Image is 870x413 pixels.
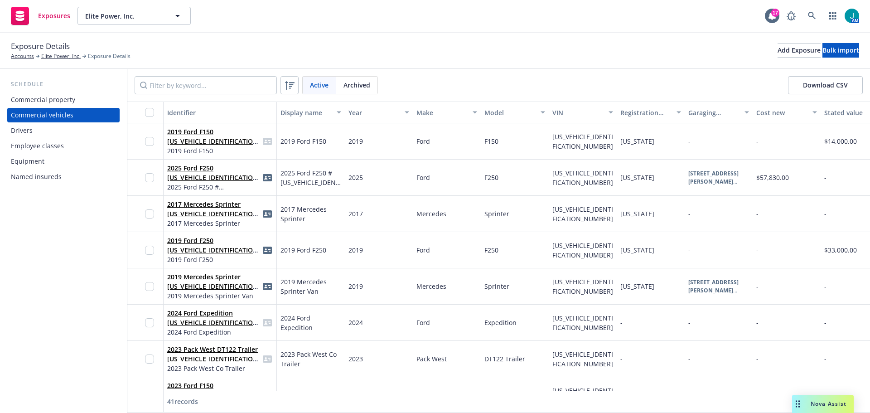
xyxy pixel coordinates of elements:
[484,137,498,146] span: F150
[484,355,525,363] span: DT122 Trailer
[167,327,262,337] span: 2024 Ford Expedition
[348,246,363,254] span: 2019
[310,80,329,90] span: Active
[484,108,535,117] div: Model
[167,200,261,228] a: 2017 Mercedes Sprinter [US_VEHICLE_IDENTIFICATION_NUMBER]
[167,345,262,364] span: 2023 Pack West DT122 Trailer [US_VEHICLE_IDENTIFICATION_NUMBER]
[552,205,613,223] span: [US_VEHICLE_IDENTIFICATION_NUMBER]
[11,154,44,169] div: Equipment
[416,355,447,363] span: Pack West
[756,246,759,254] span: -
[7,80,120,89] div: Schedule
[413,102,481,123] button: Make
[167,182,262,192] span: 2025 Ford F250 #[US_VEHICLE_IDENTIFICATION_NUMBER]
[822,44,859,57] div: Bulk import
[685,102,753,123] button: Garaging address
[167,127,261,155] a: 2019 Ford F150 [US_VEHICLE_IDENTIFICATION_NUMBER]
[167,146,262,155] span: 2019 Ford F150
[11,40,70,52] span: Exposure Details
[756,355,759,363] span: -
[262,281,273,292] a: idCard
[167,364,262,373] span: 2023 Pack West Co Trailer
[688,318,691,327] span: -
[771,9,779,17] div: 17
[620,318,623,327] span: -
[262,172,273,183] a: idCard
[280,390,326,400] span: 2023 Ford F150
[11,139,64,153] div: Employee classes
[7,92,120,107] a: Commercial property
[38,12,70,19] span: Exposures
[620,173,654,182] span: [US_STATE]
[824,209,826,218] span: -
[11,108,73,122] div: Commercial vehicles
[145,108,154,117] input: Select all
[345,102,413,123] button: Year
[688,136,691,146] span: -
[620,355,623,363] span: -
[778,43,821,58] button: Add Exposure
[552,314,613,332] span: [US_VEHICLE_IDENTIFICATION_NUMBER]
[167,236,261,264] a: 2019 Ford F250 [US_VEHICLE_IDENTIFICATION_NUMBER]
[620,209,654,218] span: [US_STATE]
[756,137,759,146] span: -
[620,137,654,146] span: [US_STATE]
[756,318,759,327] span: -
[167,272,261,300] a: 2019 Mercedes Sprinter [US_VEHICLE_IDENTIFICATION_NUMBER]
[756,209,759,218] span: -
[262,317,273,328] a: idCard
[164,102,277,123] button: Identifier
[167,291,262,301] span: 2019 Mercedes Sprinter Van
[167,381,262,400] span: 2023 Ford F150 [US_VEHICLE_IDENTIFICATION_NUMBER]
[280,136,326,146] span: 2019 Ford F150
[822,43,859,58] button: Bulk import
[280,350,341,369] span: 2023 Pack West Co Trailer
[41,52,81,60] a: Elite Power, Inc.
[167,272,262,291] span: 2019 Mercedes Sprinter [US_VEHICLE_IDENTIFICATION_NUMBER]
[280,108,331,117] div: Display name
[756,108,807,117] div: Cost new
[416,108,467,117] div: Make
[753,102,821,123] button: Cost new
[416,246,430,254] span: Ford
[552,132,613,151] span: [US_VEHICLE_IDENTIFICATION_NUMBER]
[788,76,863,94] button: Download CSV
[85,11,164,21] span: Elite Power, Inc.
[167,108,273,117] div: Identifier
[348,318,363,327] span: 2024
[262,209,273,219] a: idCard
[88,52,130,60] span: Exposure Details
[824,355,826,363] span: -
[7,139,120,153] a: Employee classes
[7,170,120,184] a: Named insureds
[262,354,273,364] span: idCard
[167,381,261,409] a: 2023 Ford F150 [US_VEHICLE_IDENTIFICATION_NUMBER]
[617,102,685,123] button: Registration state
[7,108,120,122] a: Commercial vehicles
[280,245,326,255] span: 2019 Ford F250
[620,282,654,291] span: [US_STATE]
[416,282,446,291] span: Mercedes
[824,318,826,327] span: -
[552,241,613,259] span: [US_VEHICLE_IDENTIFICATION_NUMBER]
[262,136,273,147] span: idCard
[348,173,363,182] span: 2025
[167,308,262,327] span: 2024 Ford Expedition [US_VEHICLE_IDENTIFICATION_NUMBER]
[145,282,154,291] input: Toggle Row Selected
[262,245,273,256] a: idCard
[167,236,262,255] span: 2019 Ford F250 [US_VEHICLE_IDENTIFICATION_NUMBER]
[167,127,262,146] span: 2019 Ford F150 [US_VEHICLE_IDENTIFICATION_NUMBER]
[688,245,691,255] span: -
[484,209,509,218] span: Sprinter
[145,137,154,146] input: Toggle Row Selected
[552,386,613,404] span: [US_VEHICLE_IDENTIFICATION_NUMBER]
[348,108,399,117] div: Year
[552,277,613,296] span: [US_VEHICLE_IDENTIFICATION_NUMBER]
[280,277,341,296] span: 2019 Mercedes Sprinter Van
[167,397,198,406] span: 41 records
